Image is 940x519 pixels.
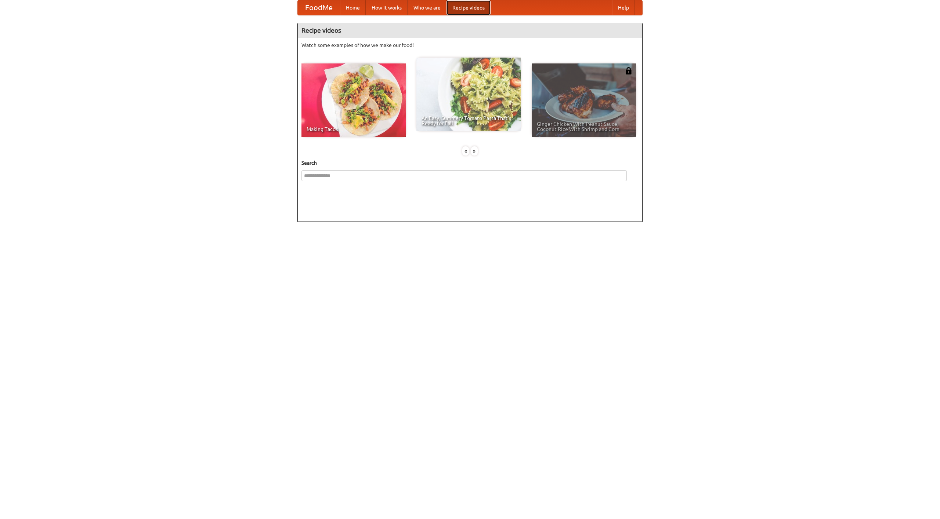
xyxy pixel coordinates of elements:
a: Who we are [408,0,446,15]
p: Watch some examples of how we make our food! [301,41,639,49]
a: FoodMe [298,0,340,15]
h5: Search [301,159,639,167]
a: An Easy, Summery Tomato Pasta That's Ready for Fall [416,58,521,131]
div: » [471,146,478,156]
a: Making Tacos [301,63,406,137]
span: Making Tacos [307,127,401,132]
a: Help [612,0,635,15]
img: 483408.png [625,67,632,74]
a: How it works [366,0,408,15]
a: Home [340,0,366,15]
div: « [462,146,469,156]
h4: Recipe videos [298,23,642,38]
a: Recipe videos [446,0,491,15]
span: An Easy, Summery Tomato Pasta That's Ready for Fall [422,116,516,126]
